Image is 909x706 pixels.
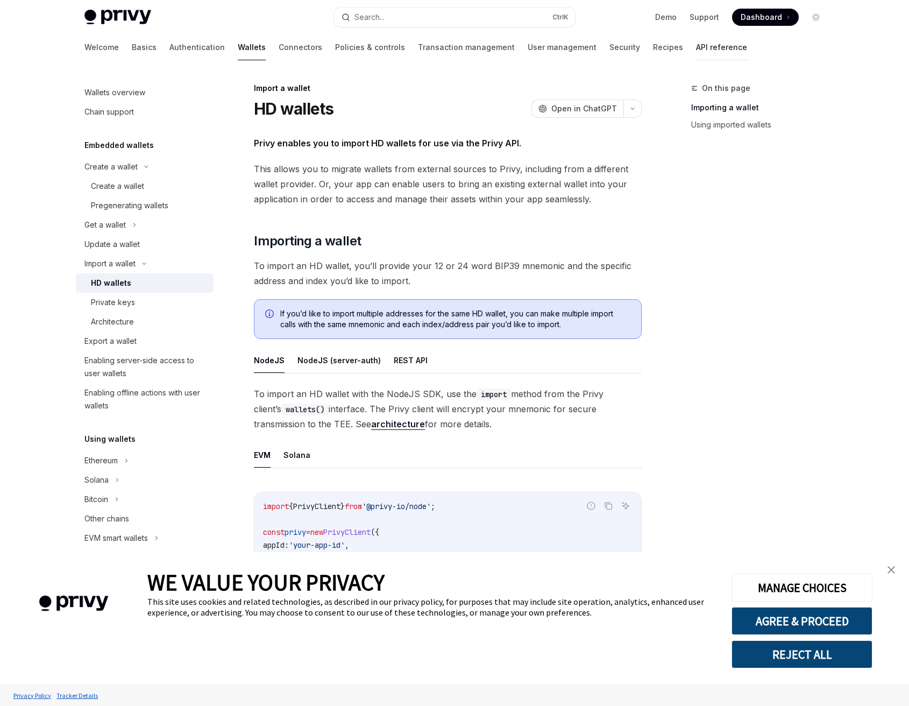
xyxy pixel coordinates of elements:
[263,540,289,550] span: appId:
[76,312,214,331] a: Architecture
[254,386,642,432] span: To import an HD wallet with the NodeJS SDK, use the method from the Privy client’s interface. The...
[531,100,623,118] button: Open in ChatGPT
[477,389,511,400] code: import
[84,257,136,270] div: Import a wallet
[551,103,617,114] span: Open in ChatGPT
[84,386,207,412] div: Enabling offline actions with user wallets
[254,232,361,250] span: Importing a wallet
[84,86,145,99] div: Wallets overview
[238,34,266,60] a: Wallets
[54,686,101,705] a: Tracker Details
[76,83,214,102] a: Wallets overview
[76,235,214,254] a: Update a wallet
[807,9,825,26] button: Toggle dark mode
[76,351,214,383] a: Enabling server-side access to user wallets
[285,527,306,537] span: privy
[371,419,425,430] a: architecture
[76,196,214,215] a: Pregenerating wallets
[84,354,207,380] div: Enabling server-side access to user wallets
[340,502,345,511] span: }
[84,139,154,152] h5: Embedded wallets
[552,13,569,22] span: Ctrl K
[76,509,214,528] a: Other chains
[690,12,719,23] a: Support
[653,34,683,60] a: Recipes
[84,238,140,251] div: Update a wallet
[84,512,129,525] div: Other chains
[289,540,345,550] span: 'your-app-id'
[76,383,214,415] a: Enabling offline actions with user wallets
[279,34,322,60] a: Connectors
[147,568,385,596] span: WE VALUE YOUR PRIVACY
[11,686,54,705] a: Privacy Policy
[293,502,340,511] span: PrivyClient
[91,180,144,193] div: Create a wallet
[254,83,642,94] div: Import a wallet
[732,574,872,602] button: MANAGE CHOICES
[254,442,271,468] button: EVM
[394,348,428,373] button: REST API
[691,116,833,133] a: Using imported wallets
[169,34,225,60] a: Authentication
[732,9,799,26] a: Dashboard
[323,527,371,537] span: PrivyClient
[76,273,214,293] a: HD wallets
[281,404,329,415] code: wallets()
[91,277,131,290] div: HD wallets
[280,308,630,330] span: If you’d like to import multiple addresses for the same HD wallet, you can make multiple import c...
[76,548,214,567] a: UI components
[76,331,214,351] a: Export a wallet
[84,160,138,173] div: Create a wallet
[76,176,214,196] a: Create a wallet
[345,502,362,511] span: from
[84,532,148,545] div: EVM smart wallets
[732,607,872,635] button: AGREE & PROCEED
[132,34,157,60] a: Basics
[147,596,715,618] div: This site uses cookies and related technologies, as described in our privacy policy, for purposes...
[655,12,677,23] a: Demo
[310,527,323,537] span: new
[880,559,902,581] a: close banner
[76,102,214,122] a: Chain support
[254,138,521,149] strong: Privy enables you to import HD wallets for use via the Privy API.
[431,502,435,511] span: ;
[91,315,134,328] div: Architecture
[345,540,349,550] span: ,
[254,161,642,207] span: This allows you to migrate wallets from external sources to Privy, including from a different wal...
[887,566,895,574] img: close banner
[84,335,137,348] div: Export a wallet
[91,296,135,309] div: Private keys
[265,309,276,320] svg: Info
[601,499,615,513] button: Copy the contents from the code block
[254,258,642,288] span: To import an HD wallet, you’ll provide your 12 or 24 word BIP39 mnemonic and the specific address...
[254,348,285,373] button: NodeJS
[254,99,334,118] h1: HD wallets
[371,527,379,537] span: ({
[283,442,310,468] button: Solana
[362,502,431,511] span: '@privy-io/node'
[609,34,640,60] a: Security
[84,551,138,564] div: UI components
[84,433,136,446] h5: Using wallets
[84,34,119,60] a: Welcome
[702,82,750,95] span: On this page
[584,499,598,513] button: Report incorrect code
[334,8,575,27] button: Search...CtrlK
[528,34,596,60] a: User management
[263,502,289,511] span: import
[84,10,151,25] img: light logo
[335,34,405,60] a: Policies & controls
[306,527,310,537] span: =
[84,105,134,118] div: Chain support
[84,454,118,467] div: Ethereum
[84,474,109,486] div: Solana
[354,11,385,24] div: Search...
[76,293,214,312] a: Private keys
[16,580,131,627] img: company logo
[741,12,782,23] span: Dashboard
[619,499,633,513] button: Ask AI
[84,493,108,506] div: Bitcoin
[263,527,285,537] span: const
[732,640,872,668] button: REJECT ALL
[696,34,747,60] a: API reference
